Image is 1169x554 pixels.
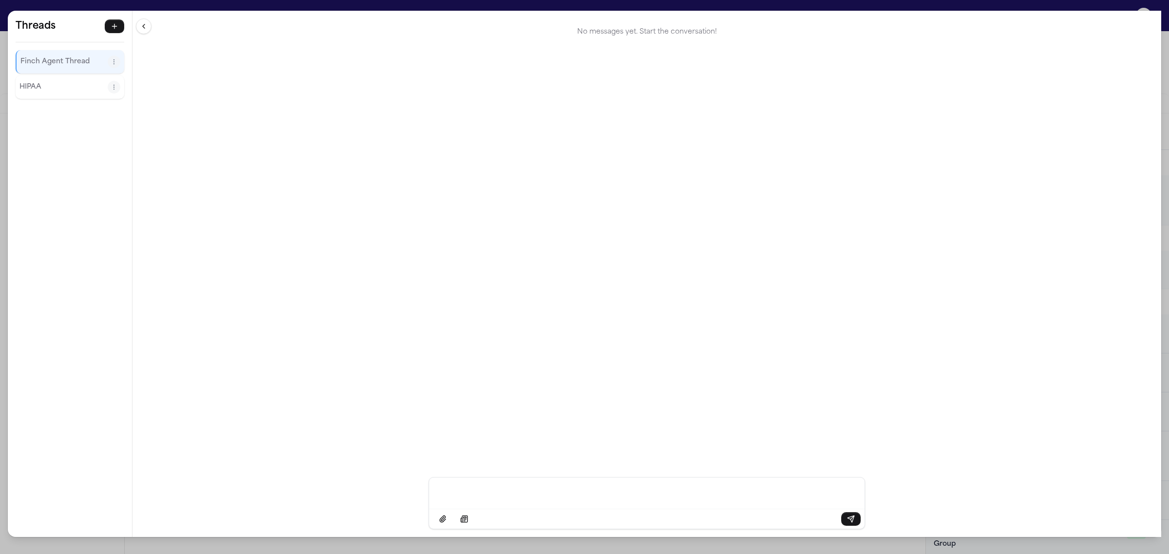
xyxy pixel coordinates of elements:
[148,26,1146,38] p: No messages yet. Start the conversation!
[454,512,474,526] button: Select demand example
[429,478,865,509] div: Message input
[16,18,56,34] h5: Threads
[19,81,108,93] p: HIPAA
[433,512,453,526] button: Attach files
[108,81,120,93] button: Thread actions
[20,56,108,68] p: Finch Agent Thread
[108,55,120,68] button: Thread actions
[19,79,108,95] button: Select thread: HIPAA
[841,512,861,526] button: Send message
[20,54,108,70] button: Select thread: Finch Agent Thread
